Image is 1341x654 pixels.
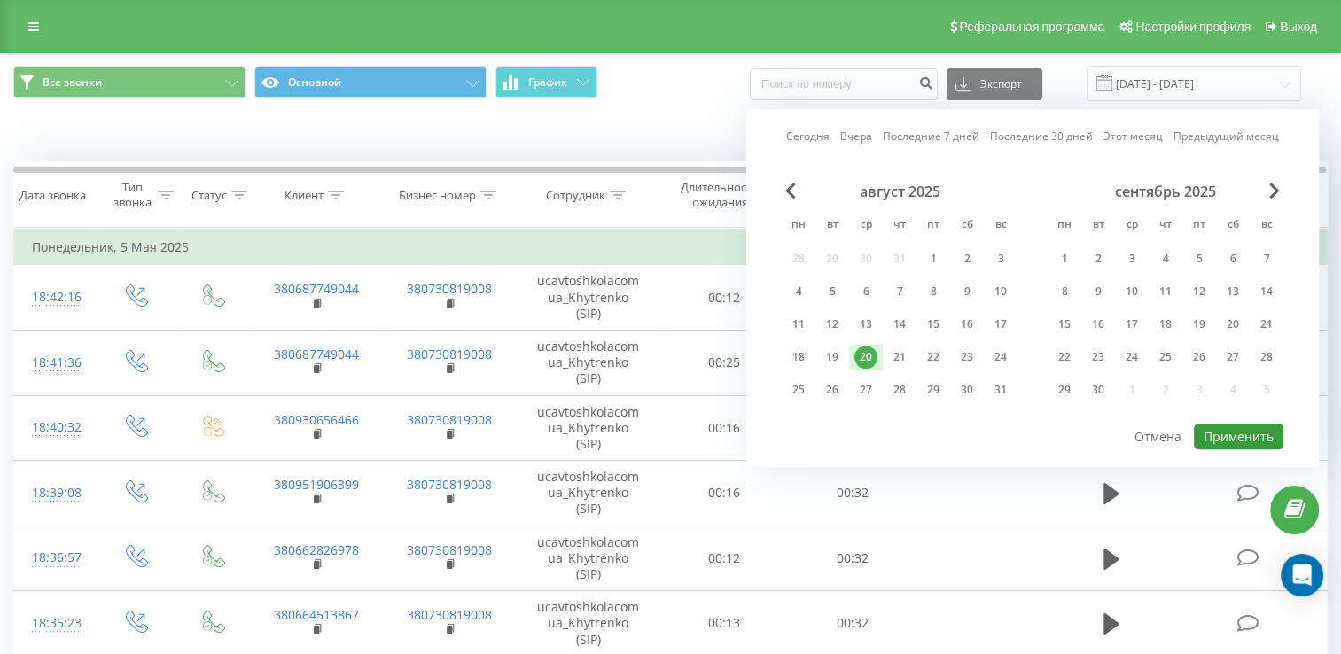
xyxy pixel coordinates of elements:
div: 3 [989,247,1012,270]
div: чт 7 авг. 2025 г. [883,278,916,305]
div: вс 3 авг. 2025 г. [984,245,1017,272]
div: Сотрудник [546,188,605,203]
div: ср 13 авг. 2025 г. [849,311,883,338]
div: ср 10 сент. 2025 г. [1115,278,1149,305]
div: 13 [1221,280,1244,303]
div: вс 21 сент. 2025 г. [1250,311,1283,338]
div: 4 [787,280,810,303]
button: Основной [254,66,487,98]
a: Сегодня [786,128,830,145]
a: 380687749044 [274,280,359,297]
td: 00:32 [788,526,916,591]
button: Отмена [1125,424,1191,449]
div: ср 20 авг. 2025 г. [849,344,883,370]
div: Бизнес номер [399,188,476,203]
div: 16 [1087,313,1110,336]
div: Open Intercom Messenger [1281,554,1323,596]
div: вт 26 авг. 2025 г. [815,377,849,403]
div: 20 [1221,313,1244,336]
div: пт 22 авг. 2025 г. [916,344,950,370]
div: 22 [1053,346,1076,369]
div: 28 [1255,346,1278,369]
div: 8 [1053,280,1076,303]
div: чт 14 авг. 2025 г. [883,311,916,338]
abbr: суббота [954,213,980,239]
div: 19 [1188,313,1211,336]
div: чт 4 сент. 2025 г. [1149,245,1182,272]
div: 8 [922,280,945,303]
a: Этот месяц [1103,128,1163,145]
div: 18:40:32 [32,410,78,445]
div: 4 [1154,247,1177,270]
div: пт 19 сент. 2025 г. [1182,311,1216,338]
div: 10 [1120,280,1143,303]
div: 18:41:36 [32,346,78,380]
a: 380730819008 [407,346,492,362]
div: 20 [854,346,877,369]
a: 380730819008 [407,411,492,428]
div: сб 20 сент. 2025 г. [1216,311,1250,338]
span: Previous Month [785,183,796,199]
td: Понедельник, 5 Мая 2025 [14,230,1328,265]
div: 29 [922,378,945,401]
div: 25 [1154,346,1177,369]
div: пт 26 сент. 2025 г. [1182,344,1216,370]
div: 10 [989,280,1012,303]
abbr: понедельник [1051,213,1078,239]
span: Next Month [1269,183,1280,199]
div: 21 [888,346,911,369]
div: 2 [1087,247,1110,270]
div: ср 17 сент. 2025 г. [1115,311,1149,338]
div: 18:36:57 [32,541,78,575]
div: 13 [854,313,877,336]
span: Выход [1280,19,1317,34]
a: 380951906399 [274,476,359,493]
div: сб 23 авг. 2025 г. [950,344,984,370]
div: вс 10 авг. 2025 г. [984,278,1017,305]
div: ср 27 авг. 2025 г. [849,377,883,403]
div: Клиент [285,188,324,203]
input: Поиск по номеру [750,68,938,100]
td: 00:16 [660,395,789,461]
div: 25 [787,378,810,401]
abbr: вторник [1085,213,1111,239]
abbr: вторник [819,213,846,239]
div: пн 4 авг. 2025 г. [782,278,815,305]
div: 19 [821,346,844,369]
div: пн 1 сент. 2025 г. [1048,245,1081,272]
button: Все звонки [13,66,246,98]
span: Настройки профиля [1135,19,1251,34]
div: чт 11 сент. 2025 г. [1149,278,1182,305]
td: ucavtoshkolacomua_Khytrenko (SIP) [517,395,660,461]
div: вс 7 сент. 2025 г. [1250,245,1283,272]
a: 380730819008 [407,280,492,297]
div: вт 30 сент. 2025 г. [1081,377,1115,403]
div: чт 25 сент. 2025 г. [1149,344,1182,370]
div: 29 [1053,378,1076,401]
td: 00:12 [660,265,789,331]
div: 15 [1053,313,1076,336]
div: сб 30 авг. 2025 г. [950,377,984,403]
div: пн 22 сент. 2025 г. [1048,344,1081,370]
div: сб 13 сент. 2025 г. [1216,278,1250,305]
td: 00:16 [660,461,789,526]
div: 22 [922,346,945,369]
abbr: пятница [1186,213,1212,239]
div: вт 2 сент. 2025 г. [1081,245,1115,272]
div: вт 9 сент. 2025 г. [1081,278,1115,305]
div: Статус [191,188,227,203]
a: Последние 7 дней [883,128,979,145]
div: пт 1 авг. 2025 г. [916,245,950,272]
div: 5 [821,280,844,303]
a: 380730819008 [407,541,492,558]
div: пт 12 сент. 2025 г. [1182,278,1216,305]
td: ucavtoshkolacomua_Khytrenko (SIP) [517,526,660,591]
div: 12 [1188,280,1211,303]
abbr: суббота [1220,213,1246,239]
div: чт 18 сент. 2025 г. [1149,311,1182,338]
div: 24 [1120,346,1143,369]
div: 17 [989,313,1012,336]
div: сб 16 авг. 2025 г. [950,311,984,338]
div: 5 [1188,247,1211,270]
a: 380664513867 [274,606,359,623]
